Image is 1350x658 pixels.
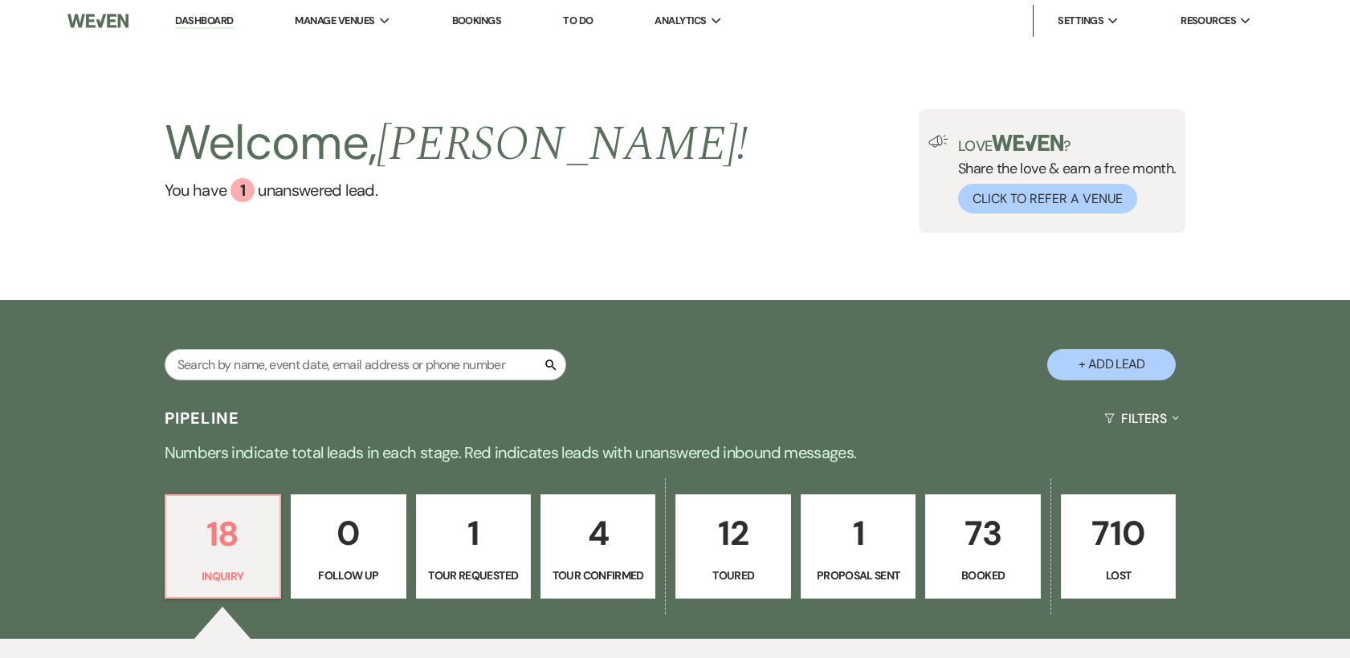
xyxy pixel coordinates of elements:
[175,14,233,29] a: Dashboard
[377,108,748,181] span: [PERSON_NAME] !
[655,13,706,29] span: Analytics
[686,506,780,560] p: 12
[551,506,645,560] p: 4
[426,506,520,560] p: 1
[1061,494,1176,599] a: 710Lost
[925,494,1040,599] a: 73Booked
[1071,506,1165,560] p: 710
[1181,13,1236,29] span: Resources
[97,440,1254,465] p: Numbers indicate total leads in each stage. Red indicates leads with unanswered inbound messages.
[948,135,1177,213] div: Share the love & earn a free month.
[230,178,255,202] div: 1
[165,494,281,599] a: 18Inquiry
[165,109,748,178] h2: Welcome,
[1098,397,1185,440] button: Filters
[291,494,406,599] a: 0Follow Up
[958,184,1137,213] button: Click to Refer a Venue
[686,567,780,584] p: Toured
[1058,13,1103,29] span: Settings
[1047,349,1176,380] button: + Add Lead
[551,567,645,584] p: Tour Confirmed
[936,506,1030,560] p: 73
[936,567,1030,584] p: Booked
[295,13,374,29] span: Manage Venues
[301,506,395,560] p: 0
[1071,567,1165,584] p: Lost
[165,349,566,380] input: Search by name, event date, email address or phone number
[176,567,270,585] p: Inquiry
[452,14,502,27] a: Bookings
[958,135,1177,153] p: Love ?
[67,4,128,38] img: Weven Logo
[540,494,655,599] a: 4Tour Confirmed
[165,178,748,202] a: You have 1 unanswered lead.
[811,506,905,560] p: 1
[992,135,1063,151] img: weven-logo-green.svg
[416,494,531,599] a: 1Tour Requested
[426,567,520,584] p: Tour Requested
[801,494,916,599] a: 1Proposal Sent
[928,135,948,148] img: loud-speaker-illustration.svg
[563,14,593,27] a: To Do
[675,494,790,599] a: 12Toured
[176,507,270,561] p: 18
[165,407,240,429] h3: Pipeline
[811,567,905,584] p: Proposal Sent
[301,567,395,584] p: Follow Up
